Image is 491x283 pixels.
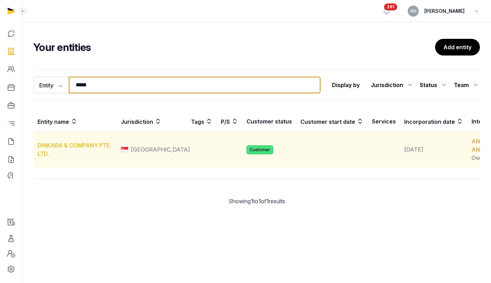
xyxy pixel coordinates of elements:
[368,112,400,131] th: Services
[266,198,269,205] span: 1
[33,41,435,53] h2: Your entities
[187,112,217,131] th: Tags
[435,39,480,55] a: Add entity
[242,112,296,131] th: Customer status
[400,131,467,168] td: [DATE]
[217,112,242,131] th: P/S
[454,79,480,91] div: Team
[296,112,368,131] th: Customer start date
[258,198,261,205] span: 1
[371,79,414,91] div: Jurisdiction
[131,145,190,154] span: [GEOGRAPHIC_DATA]
[420,79,448,91] div: Status
[332,79,360,91] p: Display by
[410,9,416,13] span: AN
[117,112,187,131] th: Jurisdiction
[247,145,273,154] span: Customer
[408,6,419,17] button: AN
[384,3,397,10] span: 261
[251,198,253,205] span: 1
[33,112,117,131] th: Entity name
[424,7,465,15] span: [PERSON_NAME]
[400,112,467,131] th: Incorporation date
[38,142,111,157] a: DHIKARA & COMPANY PTE. LTD.
[33,197,480,205] div: Showing to of results
[33,77,69,93] button: Entity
